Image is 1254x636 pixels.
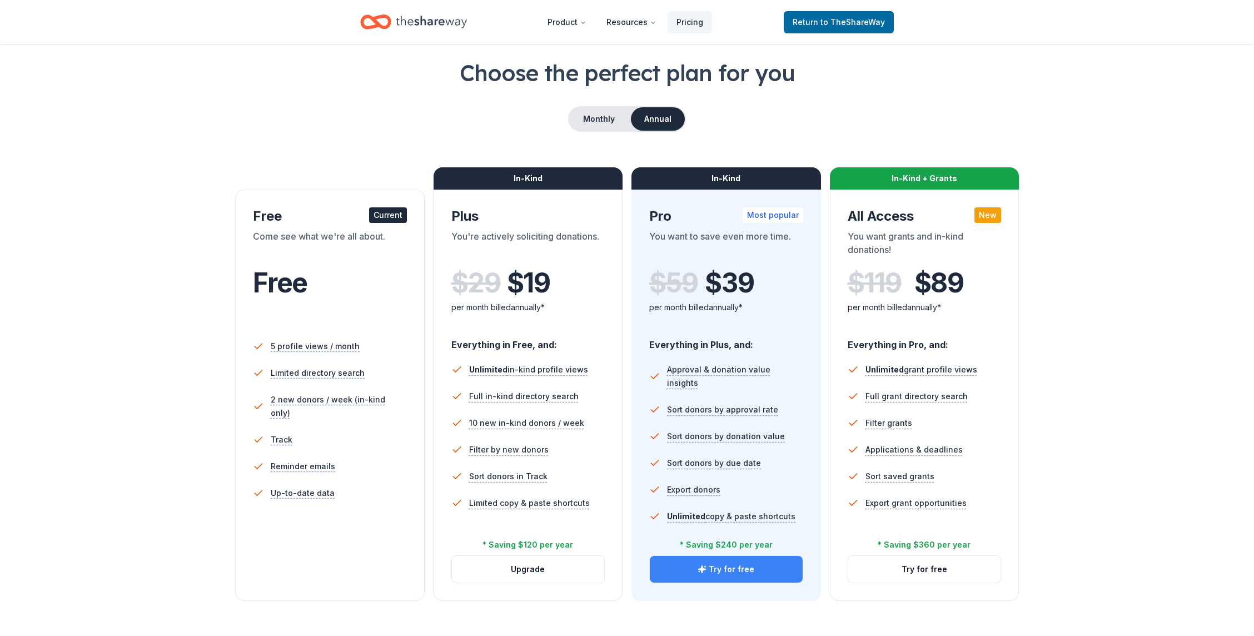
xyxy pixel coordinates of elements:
span: Unlimited [865,365,904,374]
div: Everything in Pro, and: [848,329,1002,352]
span: 2 new donors / week (in-kind only) [271,393,407,420]
span: Sort donors in Track [469,470,548,483]
div: Everything in Plus, and: [649,329,803,352]
div: per month billed annually* [848,301,1002,314]
div: You want grants and in-kind donations! [848,230,1002,261]
span: Full in-kind directory search [469,390,579,403]
span: Filter grants [865,416,912,430]
span: Export donors [667,483,720,496]
span: to TheShareWay [820,17,885,27]
span: Sort saved grants [865,470,934,483]
button: Annual [631,107,685,131]
div: New [974,207,1001,223]
div: You want to save even more time. [649,230,803,261]
div: In-Kind [631,167,821,190]
span: 10 new in-kind donors / week [469,416,584,430]
span: $ 89 [914,267,964,299]
span: in-kind profile views [469,365,588,374]
span: copy & paste shortcuts [667,511,795,521]
a: Returnto TheShareWay [784,11,894,33]
div: Plus [451,207,605,225]
span: $ 19 [507,267,550,299]
span: Filter by new donors [469,443,549,456]
span: Full grant directory search [865,390,968,403]
span: 5 profile views / month [271,340,360,353]
span: Unlimited [469,365,507,374]
button: Resources [598,11,665,33]
div: Current [369,207,407,223]
a: Home [360,9,467,35]
span: Sort donors by due date [667,456,761,470]
span: Applications & deadlines [865,443,963,456]
h1: Choose the perfect plan for you [102,57,1152,88]
div: * Saving $360 per year [878,538,971,551]
div: per month billed annually* [451,301,605,314]
button: Try for free [650,556,803,583]
span: Limited directory search [271,366,365,380]
div: Everything in Free, and: [451,329,605,352]
div: Most popular [743,207,803,223]
button: Try for free [848,556,1001,583]
div: * Saving $120 per year [482,538,573,551]
span: grant profile views [865,365,977,374]
div: Come see what we're all about. [253,230,407,261]
span: Up-to-date data [271,486,335,500]
span: Approval & donation value insights [667,363,803,390]
span: $ 39 [705,267,754,299]
div: per month billed annually* [649,301,803,314]
div: You're actively soliciting donations. [451,230,605,261]
span: Track [271,433,292,446]
button: Product [539,11,595,33]
span: Sort donors by approval rate [667,403,778,416]
button: Upgrade [452,556,605,583]
span: Free [253,266,307,299]
div: In-Kind + Grants [830,167,1019,190]
span: Export grant opportunities [865,496,967,510]
a: Pricing [668,11,712,33]
nav: Main [539,9,712,35]
span: Reminder emails [271,460,335,473]
div: All Access [848,207,1002,225]
span: Return [793,16,885,29]
span: Unlimited [667,511,705,521]
button: Monthly [569,107,629,131]
div: Free [253,207,407,225]
span: Sort donors by donation value [667,430,785,443]
div: In-Kind [434,167,623,190]
span: Limited copy & paste shortcuts [469,496,590,510]
div: Pro [649,207,803,225]
div: * Saving $240 per year [680,538,773,551]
